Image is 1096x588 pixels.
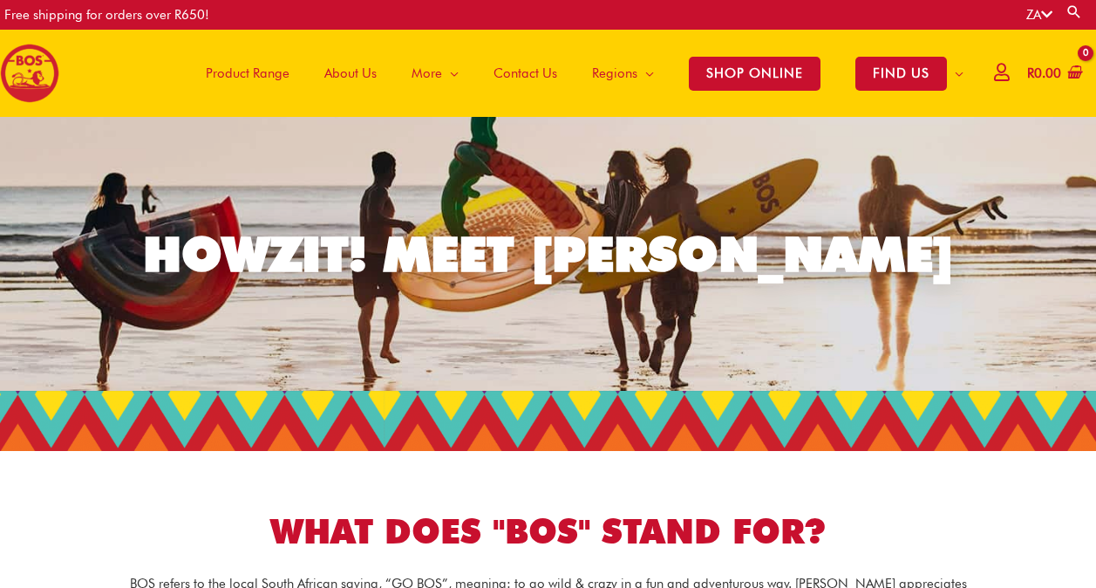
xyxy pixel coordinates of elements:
[689,57,820,91] span: SHOP ONLINE
[1026,7,1052,23] a: ZA
[1065,3,1083,20] a: Search button
[575,30,671,117] a: Regions
[188,30,307,117] a: Product Range
[476,30,575,117] a: Contact Us
[175,30,981,117] nav: Site Navigation
[494,47,557,99] span: Contact Us
[394,30,476,117] a: More
[143,230,954,278] div: HOWZIT! MEET [PERSON_NAME]
[307,30,394,117] a: About Us
[1027,65,1061,81] bdi: 0.00
[1027,65,1034,81] span: R
[592,47,637,99] span: Regions
[412,47,442,99] span: More
[855,57,947,91] span: FIND US
[1024,54,1083,93] a: View Shopping Cart, empty
[324,47,377,99] span: About Us
[671,30,838,117] a: SHOP ONLINE
[60,508,1037,556] h1: WHAT DOES "BOS" STAND FOR?
[206,47,289,99] span: Product Range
